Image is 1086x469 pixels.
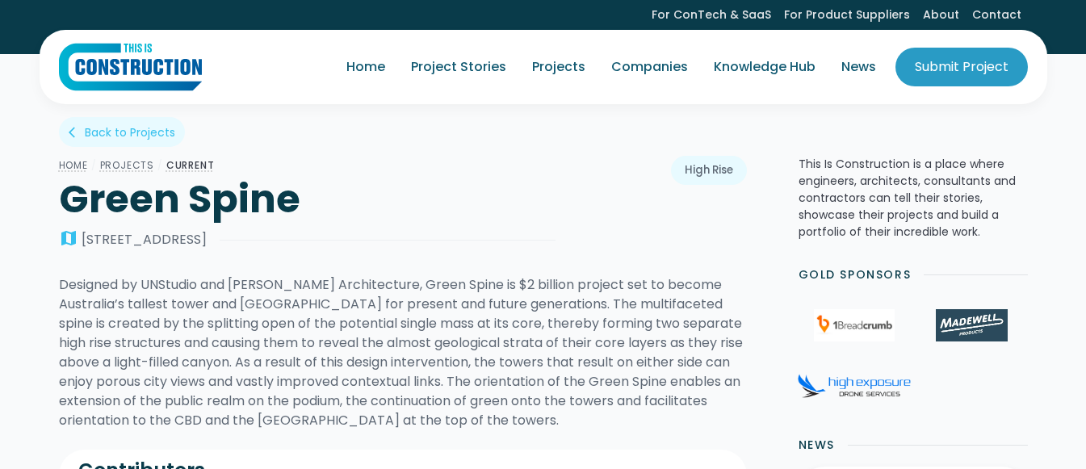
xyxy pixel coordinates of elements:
[59,117,185,147] a: arrow_back_iosBack to Projects
[154,156,166,175] div: /
[398,44,519,90] a: Project Stories
[59,158,88,172] a: Home
[519,44,598,90] a: Projects
[69,124,82,140] div: arrow_back_ios
[799,437,835,454] h2: News
[936,309,1007,341] img: Madewell Products
[598,44,701,90] a: Companies
[59,230,78,249] div: map
[915,57,1008,77] div: Submit Project
[59,43,202,91] a: home
[59,175,556,224] h1: Green Spine
[88,156,100,175] div: /
[82,230,207,249] div: [STREET_ADDRESS]
[85,124,175,140] div: Back to Projects
[798,374,911,398] img: High Exposure
[799,266,912,283] h2: Gold Sponsors
[100,158,154,172] a: Projects
[671,156,747,185] a: High Rise
[59,275,747,430] div: Designed by UNStudio and [PERSON_NAME] Architecture, Green Spine is $2 billion project set to bec...
[828,44,889,90] a: News
[799,156,1028,241] p: This Is Construction is a place where engineers, architects, consultants and contractors can tell...
[895,48,1028,86] a: Submit Project
[59,43,202,91] img: This Is Construction Logo
[166,158,215,172] a: CURRENT
[814,309,895,341] img: 1Breadcrumb
[333,44,398,90] a: Home
[701,44,828,90] a: Knowledge Hub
